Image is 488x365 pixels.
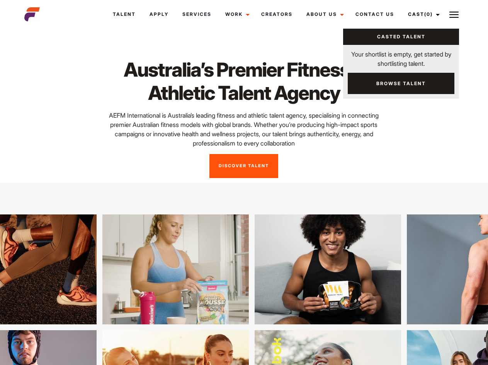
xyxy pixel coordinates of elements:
span: (0) [424,11,433,17]
p: Your shortlist is empty, get started by shortlisting talent. [343,45,459,68]
h1: Australia’s Premier Fitness & Athletic Talent Agency [99,58,389,105]
a: Cast(0) [401,4,444,25]
a: Casted Talent [343,29,459,45]
p: AEFM International is Australia’s leading fitness and athletic talent agency, specialising in con... [99,111,389,148]
a: Work [218,4,254,25]
img: kghjhb [230,214,376,324]
a: About Us [299,4,349,25]
a: Contact Us [349,4,401,25]
img: Burger icon [449,10,459,19]
a: Creators [254,4,299,25]
a: Browse Talent [348,73,454,94]
img: lgll [78,214,224,324]
a: Services [175,4,218,25]
a: Talent [106,4,143,25]
a: Apply [143,4,175,25]
img: cropped-aefm-brand-fav-22-square.png [24,7,40,22]
a: Discover Talent [209,154,278,178]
